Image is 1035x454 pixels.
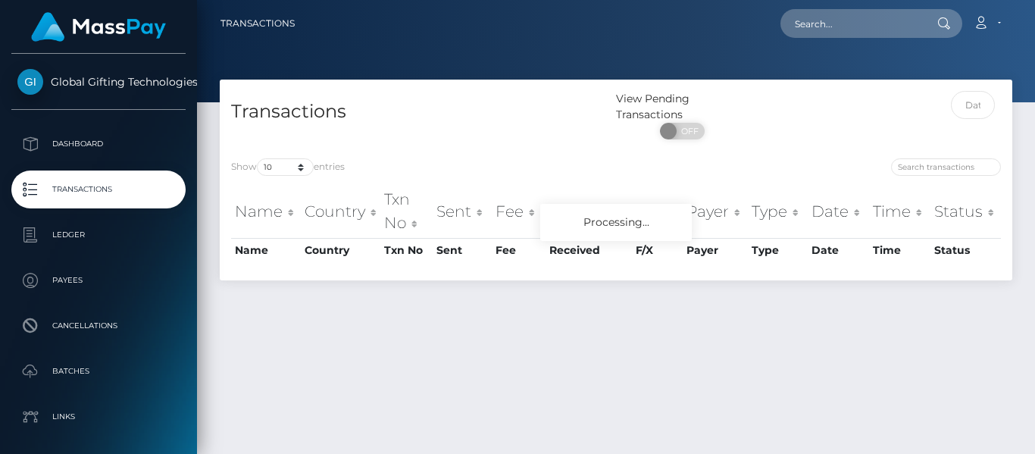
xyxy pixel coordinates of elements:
[17,69,43,95] img: Global Gifting Technologies Inc
[11,261,186,299] a: Payees
[11,307,186,345] a: Cancellations
[930,184,1001,238] th: Status
[11,125,186,163] a: Dashboard
[11,398,186,436] a: Links
[220,8,295,39] a: Transactions
[546,238,632,262] th: Received
[683,184,748,238] th: Payer
[11,216,186,254] a: Ledger
[433,184,492,238] th: Sent
[748,184,808,238] th: Type
[301,238,380,262] th: Country
[17,360,180,383] p: Batches
[380,184,433,238] th: Txn No
[17,315,180,337] p: Cancellations
[380,238,433,262] th: Txn No
[748,238,808,262] th: Type
[17,133,180,155] p: Dashboard
[301,184,380,238] th: Country
[869,238,931,262] th: Time
[17,405,180,428] p: Links
[632,238,683,262] th: F/X
[17,178,180,201] p: Transactions
[231,99,605,125] h4: Transactions
[492,184,546,238] th: Fee
[231,184,301,238] th: Name
[492,238,546,262] th: Fee
[433,238,492,262] th: Sent
[546,184,632,238] th: Received
[668,123,706,139] span: OFF
[869,184,931,238] th: Time
[231,158,345,176] label: Show entries
[11,171,186,208] a: Transactions
[540,204,692,241] div: Processing...
[808,184,869,238] th: Date
[683,238,748,262] th: Payer
[11,75,186,89] span: Global Gifting Technologies Inc
[11,352,186,390] a: Batches
[616,91,748,123] div: View Pending Transactions
[808,238,869,262] th: Date
[891,158,1001,176] input: Search transactions
[930,238,1001,262] th: Status
[780,9,923,38] input: Search...
[17,224,180,246] p: Ledger
[31,12,166,42] img: MassPay Logo
[231,238,301,262] th: Name
[951,91,995,119] input: Date filter
[632,184,683,238] th: F/X
[17,269,180,292] p: Payees
[257,158,314,176] select: Showentries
